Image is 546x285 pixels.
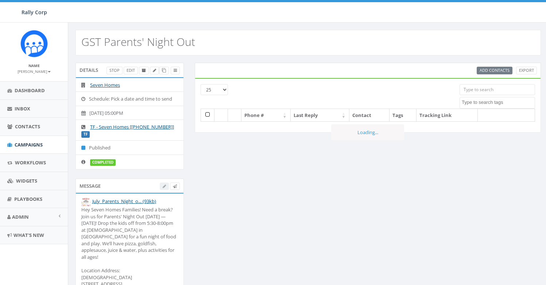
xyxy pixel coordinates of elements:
span: Widgets [16,177,37,184]
span: Send Test Message [173,183,177,189]
img: Icon_1.png [20,30,48,57]
input: Type to search [460,84,535,95]
div: Loading... [331,124,404,141]
span: View Campaign Delivery Statistics [174,67,177,73]
div: Message [75,179,184,193]
span: Edit Campaign Title [153,67,156,73]
th: Tracking Link [417,109,478,122]
a: Export [516,67,537,74]
li: Schedule: Pick a date and time to send [76,91,183,106]
span: Inbox [15,105,30,112]
span: Campaigns [15,141,43,148]
a: TF - Seven Homes [[PHONE_NUMBER]] [90,124,174,130]
a: Edit [124,67,138,74]
span: What's New [13,232,44,238]
i: Schedule: Pick a date and time to send [81,97,89,101]
span: Archive Campaign [142,67,146,73]
li: [DATE] 05:00PM [76,106,183,120]
th: Phone # [241,109,291,122]
div: Details [75,63,184,77]
th: Tags [390,109,417,122]
a: [PERSON_NAME] [18,68,51,74]
span: Dashboard [15,87,45,94]
th: Contact [349,109,390,122]
li: Published [76,140,183,155]
i: Published [81,145,89,150]
span: Rally Corp [22,9,47,16]
small: Name [28,63,40,68]
small: [PERSON_NAME] [18,69,51,74]
span: Workflows [15,159,46,166]
span: Clone Campaign [162,67,166,73]
a: July_Parents_Night_o... (93kb) [92,198,156,204]
label: TF [81,131,90,138]
h2: GST Parents' Night Out [81,36,195,48]
span: Admin [12,214,29,220]
th: Last Reply [291,109,350,122]
span: Contacts [15,123,40,130]
label: completed [90,159,116,166]
a: Seven Homes [90,82,120,88]
textarea: Search [462,99,535,106]
a: Stop [107,67,123,74]
span: Playbooks [14,196,42,202]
